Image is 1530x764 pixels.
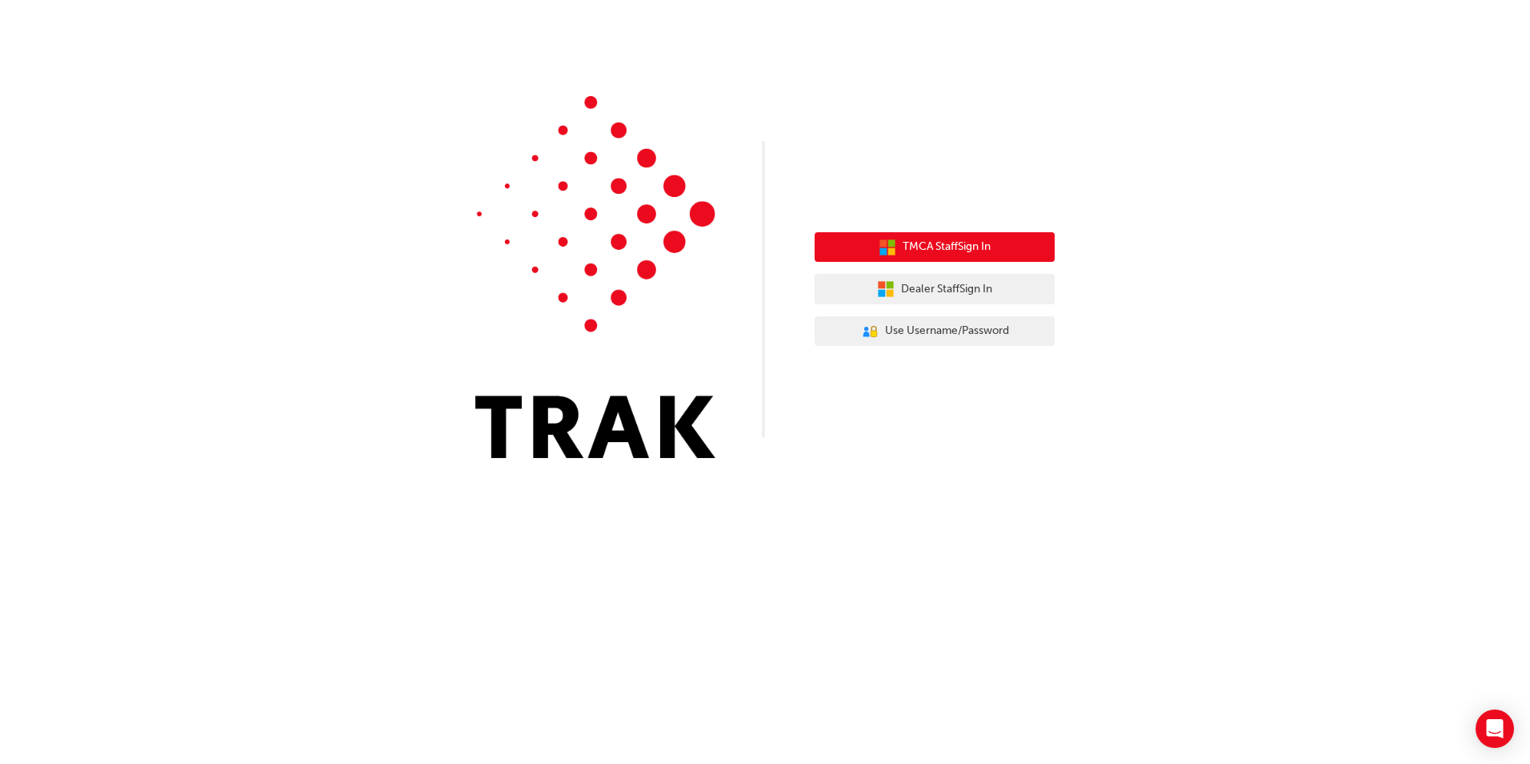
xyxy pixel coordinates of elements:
[815,232,1055,263] button: TMCA StaffSign In
[815,316,1055,347] button: Use Username/Password
[475,96,715,458] img: Trak
[815,274,1055,304] button: Dealer StaffSign In
[901,280,992,299] span: Dealer Staff Sign In
[885,322,1009,340] span: Use Username/Password
[1476,710,1514,748] div: Open Intercom Messenger
[903,238,991,256] span: TMCA Staff Sign In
